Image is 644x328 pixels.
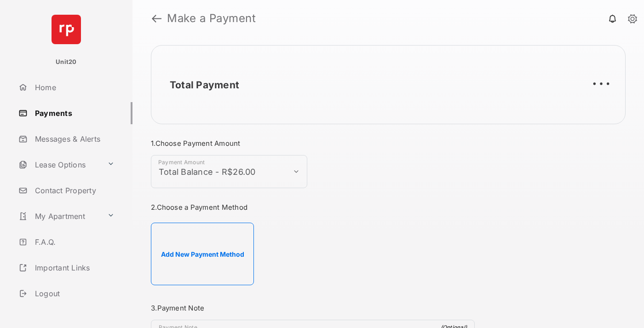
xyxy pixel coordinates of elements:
[15,257,118,279] a: Important Links
[15,179,132,201] a: Contact Property
[52,15,81,44] img: svg+xml;base64,PHN2ZyB4bWxucz0iaHR0cDovL3d3dy53My5vcmcvMjAwMC9zdmciIHdpZHRoPSI2NCIgaGVpZ2h0PSI2NC...
[15,76,132,98] a: Home
[151,203,475,212] h3: 2. Choose a Payment Method
[15,205,103,227] a: My Apartment
[15,154,103,176] a: Lease Options
[15,128,132,150] a: Messages & Alerts
[170,79,239,91] h2: Total Payment
[167,13,256,24] strong: Make a Payment
[15,282,132,305] a: Logout
[151,304,475,312] h3: 3. Payment Note
[15,102,132,124] a: Payments
[151,223,254,285] button: Add New Payment Method
[151,139,475,148] h3: 1. Choose Payment Amount
[15,231,132,253] a: F.A.Q.
[56,58,77,67] p: Unit20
